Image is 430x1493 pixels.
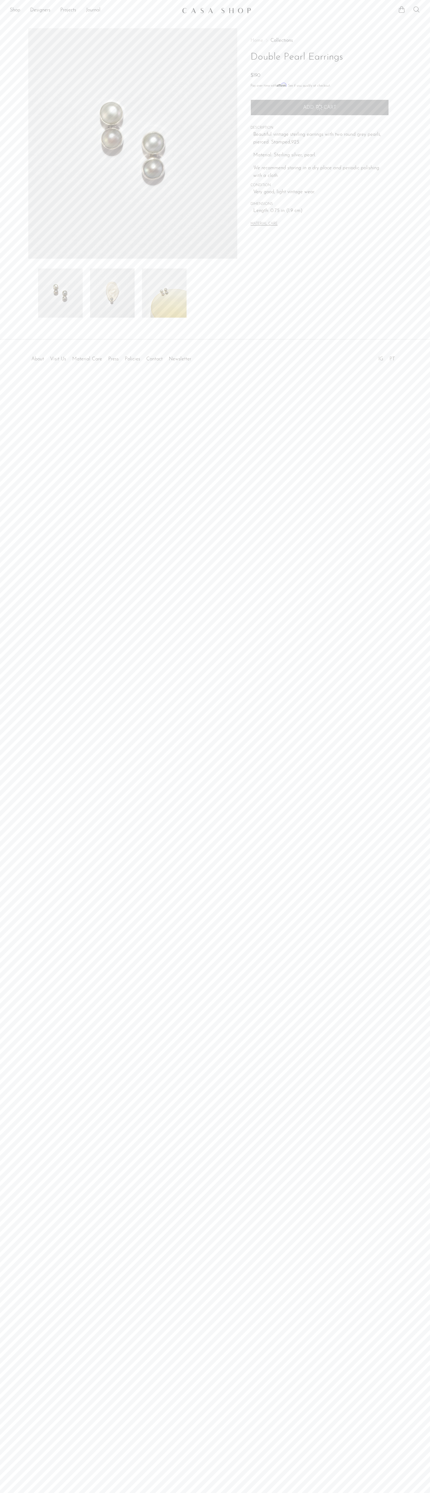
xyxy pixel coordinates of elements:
[28,28,238,259] img: Double Pearl Earrings
[251,125,389,131] span: DESCRIPTION
[251,73,260,78] span: $190
[142,268,187,318] img: Double Pearl Earrings
[378,357,383,362] a: IG
[277,83,286,87] span: Affirm
[251,38,263,43] span: Home
[251,222,278,226] button: MATERIAL CARE
[253,207,389,215] span: Length: 0.75 in (1.9 cm)
[10,6,20,14] a: Shop
[253,166,379,178] em: We recommend storing in a dry place and periodic polishing with a cloth.
[251,38,389,43] nav: Breadcrumbs
[270,38,293,43] a: Collections
[30,6,50,14] a: Designers
[251,83,389,89] p: Pay over time with . See if you qualify at checkout.
[251,183,389,188] span: CONDITION
[50,357,66,362] a: Visit Us
[28,352,194,363] ul: Quick links
[10,5,177,16] nav: Desktop navigation
[253,131,389,147] p: Beautiful vintage sterling earrings with two round grey pearls, pierced. Stamped,
[86,6,101,14] a: Journal
[291,140,300,145] em: 925.
[90,268,135,318] img: Double Pearl Earrings
[10,5,177,16] ul: NEW HEADER MENU
[253,151,389,159] p: Material: Sterling silver, pearl.
[60,6,76,14] a: Projects
[108,357,119,362] a: Press
[31,357,44,362] a: About
[253,188,389,196] span: Very good; light vintage wear.
[389,357,395,362] a: PT
[125,357,140,362] a: Policies
[251,202,389,207] span: DIMENSIONS
[146,357,163,362] a: Contact
[375,352,398,363] ul: Social Medias
[38,268,83,318] img: Double Pearl Earrings
[251,49,389,65] h1: Double Pearl Earrings
[72,357,102,362] a: Material Care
